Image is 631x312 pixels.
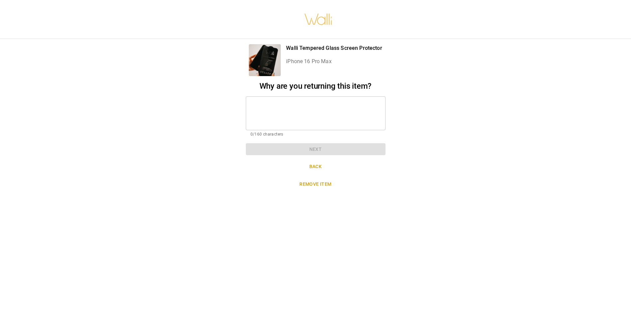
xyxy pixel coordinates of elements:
p: iPhone 16 Pro Max [286,57,382,65]
p: 0/160 characters [250,131,381,138]
img: walli-inc.myshopify.com [304,5,333,34]
button: Back [246,160,386,173]
p: Walli Tempered Glass Screen Protector [286,44,382,52]
button: Remove item [246,178,386,190]
h2: Why are you returning this item? [246,81,386,91]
